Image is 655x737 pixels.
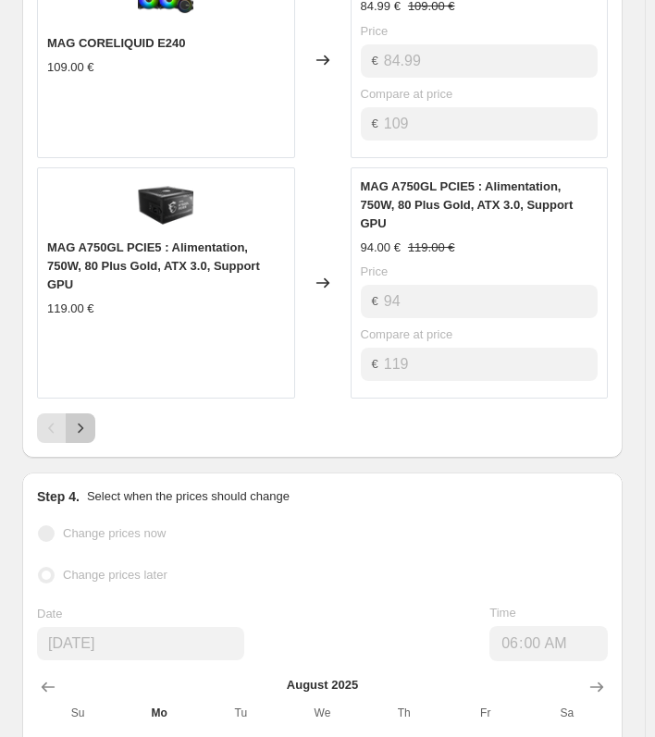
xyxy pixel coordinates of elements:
img: 1024_8efad76c-7a3d-4c6c-b983-be25c4b4776f_80x.png [138,178,193,233]
strike: 119.00 € [408,239,455,257]
span: Compare at price [361,327,453,341]
th: Tuesday [200,698,281,728]
span: MAG A750GL PCIE5 : Alimentation, 750W, 80 Plus Gold, ATX 3.0, Support GPU [47,240,260,291]
span: Fr [452,706,519,720]
span: Mo [126,706,192,720]
h2: Step 4. [37,487,80,506]
th: Wednesday [281,698,363,728]
span: Price [361,264,389,278]
span: Date [37,607,62,620]
span: € [372,357,378,371]
span: € [372,117,378,130]
th: Monday [118,698,200,728]
span: Time [489,606,515,620]
button: Show next month, September 2025 [582,672,612,702]
span: Tu [207,706,274,720]
span: Price [361,24,389,38]
span: Su [44,706,111,720]
p: Select when the prices should change [87,487,290,506]
button: Next [66,413,95,443]
span: Change prices later [63,568,167,582]
span: MAG CORELIQUID E240 [47,36,186,50]
th: Thursday [364,698,445,728]
div: 109.00 € [47,58,94,77]
th: Friday [445,698,526,728]
span: € [372,294,378,308]
span: MAG A750GL PCIE5 : Alimentation, 750W, 80 Plus Gold, ATX 3.0, Support GPU [361,179,574,230]
th: Sunday [37,698,118,728]
span: Change prices now [63,526,166,540]
div: 119.00 € [47,300,94,318]
span: € [372,54,378,68]
span: Compare at price [361,87,453,101]
button: Show previous month, July 2025 [33,672,63,702]
input: 8/18/2025 [37,627,244,660]
div: 94.00 € [361,239,401,257]
nav: Pagination [37,413,95,443]
span: We [289,706,355,720]
span: Sa [534,706,600,720]
span: Th [371,706,438,720]
th: Saturday [526,698,608,728]
input: 12:00 [489,626,608,661]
